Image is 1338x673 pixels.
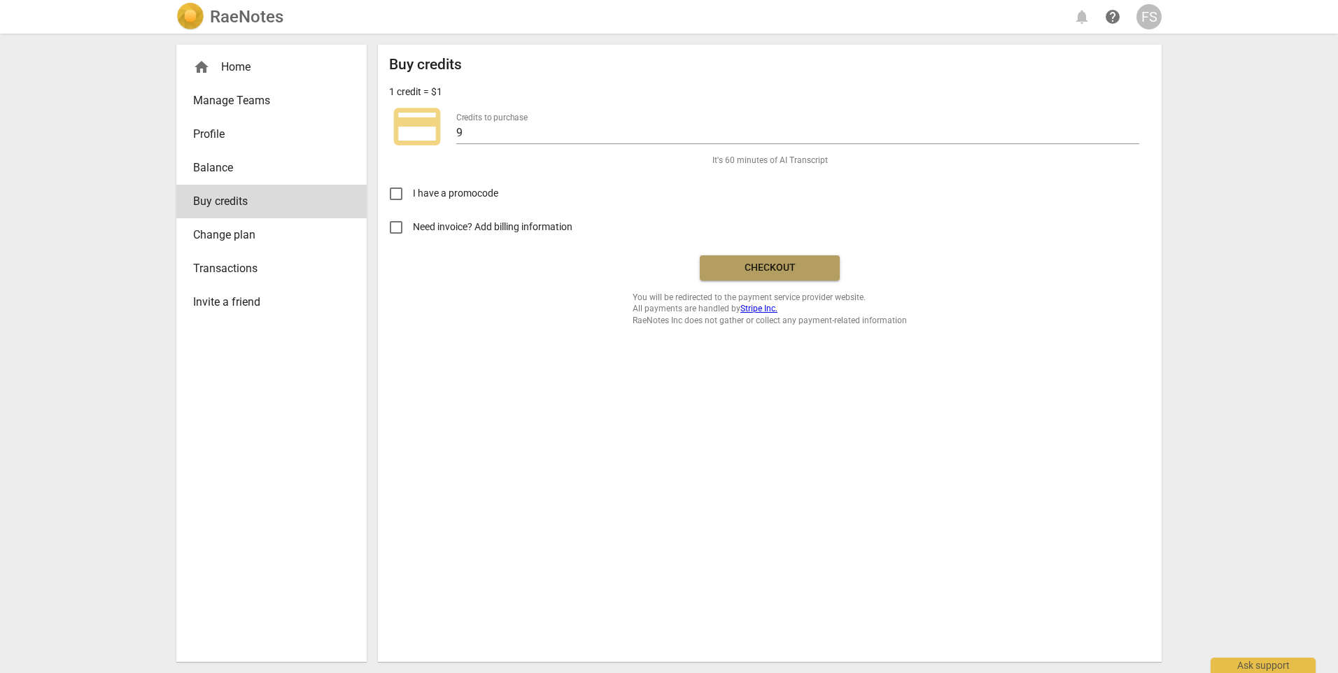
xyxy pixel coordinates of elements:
a: Transactions [176,252,367,285]
span: Buy credits [193,193,339,210]
span: Checkout [711,261,829,275]
span: I have a promocode [413,186,498,201]
button: FS [1136,4,1162,29]
a: Profile [176,118,367,151]
a: Manage Teams [176,84,367,118]
span: Balance [193,160,339,176]
a: Buy credits [176,185,367,218]
a: LogoRaeNotes [176,3,283,31]
a: Change plan [176,218,367,252]
h2: RaeNotes [210,7,283,27]
a: Invite a friend [176,285,367,319]
span: Manage Teams [193,92,339,109]
div: Home [176,50,367,84]
span: Change plan [193,227,339,243]
span: It's 60 minutes of AI Transcript [712,155,828,167]
span: Profile [193,126,339,143]
span: You will be redirected to the payment service provider website. All payments are handled by RaeNo... [633,292,907,327]
span: Need invoice? Add billing information [413,220,575,234]
span: credit_card [389,99,445,155]
span: help [1104,8,1121,25]
a: Stripe Inc. [740,304,777,313]
label: Credits to purchase [456,113,528,122]
span: Transactions [193,260,339,277]
h2: Buy credits [389,56,462,73]
div: Ask support [1211,658,1316,673]
div: Home [193,59,339,76]
span: Invite a friend [193,294,339,311]
p: 1 credit = $1 [389,85,442,99]
button: Checkout [700,255,840,281]
a: Balance [176,151,367,185]
a: Help [1100,4,1125,29]
span: home [193,59,210,76]
img: Logo [176,3,204,31]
